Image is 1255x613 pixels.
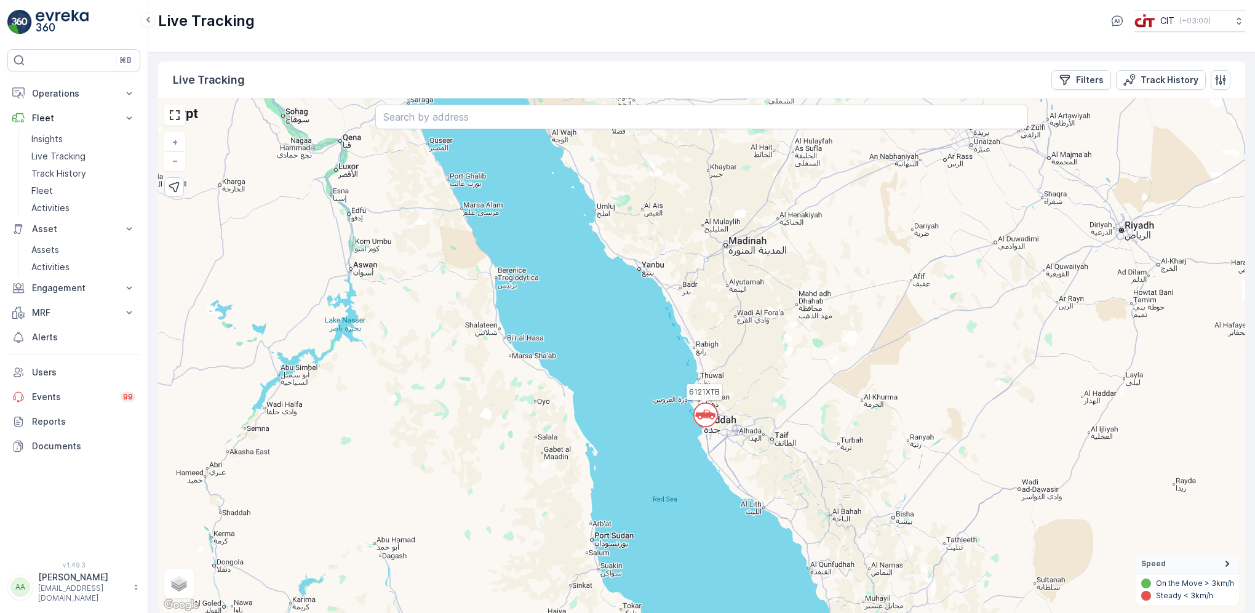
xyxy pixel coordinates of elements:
[32,87,116,100] p: Operations
[31,185,53,197] p: Fleet
[119,55,132,65] p: ⌘B
[7,10,32,34] img: logo
[1116,70,1206,90] button: Track History
[7,217,140,241] button: Asset
[172,137,178,147] span: +
[32,415,135,428] p: Reports
[7,81,140,106] button: Operations
[36,10,89,34] img: logo_light-DOdMpM7g.png
[7,434,140,459] a: Documents
[1136,555,1239,574] summary: Speed
[26,258,140,276] a: Activities
[32,440,135,452] p: Documents
[7,385,140,409] a: Events99
[31,133,63,145] p: Insights
[7,571,140,603] button: AA[PERSON_NAME][EMAIL_ADDRESS][DOMAIN_NAME]
[161,597,202,613] a: Open this area in Google Maps (opens a new window)
[1156,579,1234,588] p: On the Move > 3km/h
[10,577,30,597] div: AA
[26,199,140,217] a: Activities
[165,570,193,597] a: Layers
[1076,74,1104,86] p: Filters
[26,182,140,199] a: Fleet
[31,244,59,256] p: Assets
[7,300,140,325] button: MRF
[31,261,70,273] p: Activities
[7,561,140,569] span: v 1.49.3
[26,241,140,258] a: Assets
[1134,14,1155,28] img: cit-logo_pOk6rL0.png
[693,403,709,421] div: `
[38,571,127,583] p: [PERSON_NAME]
[165,133,184,151] a: Zoom In
[1141,559,1166,569] span: Speed
[123,392,133,402] p: 99
[7,409,140,434] a: Reports
[7,325,140,350] a: Alerts
[32,391,113,403] p: Events
[7,106,140,130] button: Fleet
[1141,74,1198,86] p: Track History
[31,150,86,162] p: Live Tracking
[32,306,116,319] p: MRF
[38,583,127,603] p: [EMAIL_ADDRESS][DOMAIN_NAME]
[32,223,116,235] p: Asset
[173,71,245,89] p: Live Tracking
[693,403,718,427] svg: `
[32,366,135,379] p: Users
[1156,591,1213,601] p: Steady < 3km/h
[165,106,184,124] a: View Fullscreen
[1179,16,1211,26] p: ( +03:00 )
[32,112,116,124] p: Fleet
[26,130,140,148] a: Insights
[375,105,1027,129] input: Search by address
[161,597,202,613] img: Google
[26,148,140,165] a: Live Tracking
[31,167,86,180] p: Track History
[7,276,140,300] button: Engagement
[158,11,255,31] p: Live Tracking
[1134,10,1245,32] button: CIT(+03:00)
[1051,70,1111,90] button: Filters
[172,155,178,166] span: −
[26,165,140,182] a: Track History
[32,331,135,343] p: Alerts
[32,282,116,294] p: Engagement
[7,360,140,385] a: Users
[31,202,70,214] p: Activities
[1160,15,1174,27] p: CIT
[165,151,184,170] a: Zoom Out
